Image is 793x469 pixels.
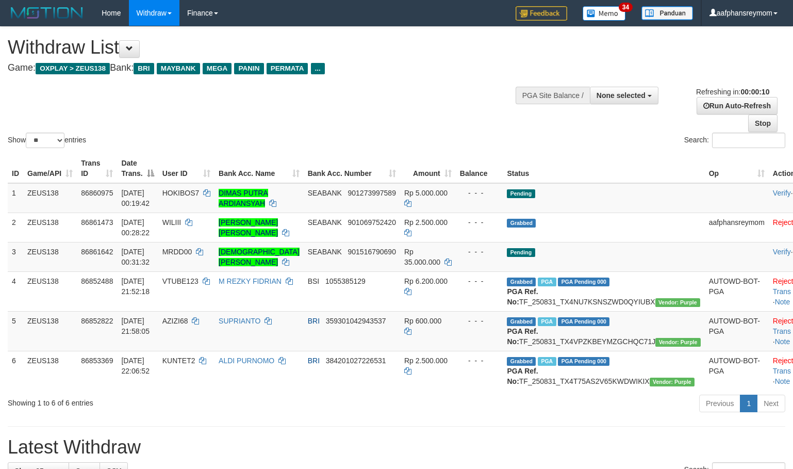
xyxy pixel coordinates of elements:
span: 86860975 [81,189,113,197]
span: PGA Pending [558,317,609,326]
div: Showing 1 to 6 of 6 entries [8,394,323,408]
div: - - - [460,316,499,326]
span: Rp 35.000.000 [404,248,440,266]
input: Search: [712,133,785,148]
span: Vendor URL: https://trx4.1velocity.biz [655,338,700,347]
th: Op: activate to sort column ascending [705,154,769,183]
span: MRDD00 [162,248,192,256]
a: [DEMOGRAPHIC_DATA][PERSON_NAME] [219,248,300,266]
img: Button%20Memo.svg [583,6,626,21]
span: 86861473 [81,218,113,227]
a: Previous [699,395,740,412]
span: Rp 5.000.000 [404,189,448,197]
span: BRI [134,63,154,74]
span: 86861642 [81,248,113,256]
span: Grabbed [507,317,536,326]
span: MAYBANK [157,63,200,74]
h4: Game: Bank: [8,63,518,73]
span: Copy 901273997589 to clipboard [348,189,396,197]
button: None selected [590,87,658,104]
span: [DATE] 22:06:52 [121,357,150,375]
span: [DATE] 00:19:42 [121,189,150,207]
h1: Latest Withdraw [8,437,785,458]
img: panduan.png [641,6,693,20]
a: Verify [773,189,791,197]
span: Copy 901516790690 to clipboard [348,248,396,256]
span: Pending [507,189,535,198]
a: Note [775,298,790,306]
span: 86853369 [81,357,113,365]
span: KUNTET2 [162,357,195,365]
div: - - - [460,276,499,286]
b: PGA Ref. No: [507,327,538,346]
td: ZEUS138 [23,311,77,351]
td: 3 [8,242,23,271]
td: ZEUS138 [23,183,77,213]
td: 6 [8,351,23,391]
td: TF_250831_TX4VPZKBEYMZGCHQC71J [503,311,704,351]
th: User ID: activate to sort column ascending [158,154,214,183]
td: 2 [8,213,23,242]
td: 5 [8,311,23,351]
td: 1 [8,183,23,213]
span: SEABANK [308,189,342,197]
div: - - - [460,188,499,198]
td: ZEUS138 [23,213,77,242]
span: Vendor URL: https://trx4.1velocity.biz [655,298,700,307]
th: Balance [456,154,503,183]
a: Next [757,395,785,412]
div: PGA Site Balance / [516,87,590,104]
span: PERMATA [267,63,308,74]
a: ALDI PURNOMO [219,357,274,365]
span: AZIZI68 [162,317,188,325]
td: aafphansreymom [705,213,769,242]
div: - - - [460,247,499,257]
span: OXPLAY > ZEUS138 [36,63,110,74]
span: Grabbed [507,357,536,366]
span: Copy 359301042943537 to clipboard [326,317,386,325]
td: AUTOWD-BOT-PGA [705,311,769,351]
th: Bank Acc. Name: activate to sort column ascending [214,154,304,183]
span: Refreshing in: [696,88,769,96]
a: SUPRIANTO [219,317,260,325]
td: ZEUS138 [23,351,77,391]
td: TF_250831_TX4T75AS2V65KWDWIKIX [503,351,704,391]
div: - - - [460,355,499,366]
span: [DATE] 00:31:32 [121,248,150,266]
span: 86852488 [81,277,113,285]
th: ID [8,154,23,183]
span: [DATE] 21:52:18 [121,277,150,296]
th: Game/API: activate to sort column ascending [23,154,77,183]
span: Grabbed [507,278,536,286]
strong: 00:00:10 [740,88,769,96]
th: Date Trans.: activate to sort column descending [117,154,158,183]
td: ZEUS138 [23,271,77,311]
td: AUTOWD-BOT-PGA [705,271,769,311]
td: 4 [8,271,23,311]
span: PANIN [234,63,263,74]
th: Status [503,154,704,183]
span: SEABANK [308,218,342,227]
span: Marked by aaftrukkakada [538,357,556,366]
span: Pending [507,248,535,257]
th: Bank Acc. Number: activate to sort column ascending [304,154,400,183]
a: Run Auto-Refresh [697,97,778,115]
th: Trans ID: activate to sort column ascending [77,154,117,183]
div: - - - [460,217,499,228]
span: SEABANK [308,248,342,256]
span: Rp 2.500.000 [404,218,448,227]
select: Showentries [26,133,64,148]
span: Copy 384201027226531 to clipboard [326,357,386,365]
span: None selected [597,91,646,100]
span: Rp 6.200.000 [404,277,448,285]
a: [PERSON_NAME] [PERSON_NAME] [219,218,278,237]
span: [DATE] 21:58:05 [121,317,150,335]
span: Vendor URL: https://trx4.1velocity.biz [650,378,695,386]
span: Grabbed [507,219,536,228]
span: MEGA [203,63,232,74]
a: DIMAS PUTRA ARDIANSYAH [219,189,268,207]
a: Note [775,337,790,346]
span: Copy 901069752420 to clipboard [348,218,396,227]
span: PGA Pending [558,357,609,366]
span: Copy 1055385129 to clipboard [325,277,366,285]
